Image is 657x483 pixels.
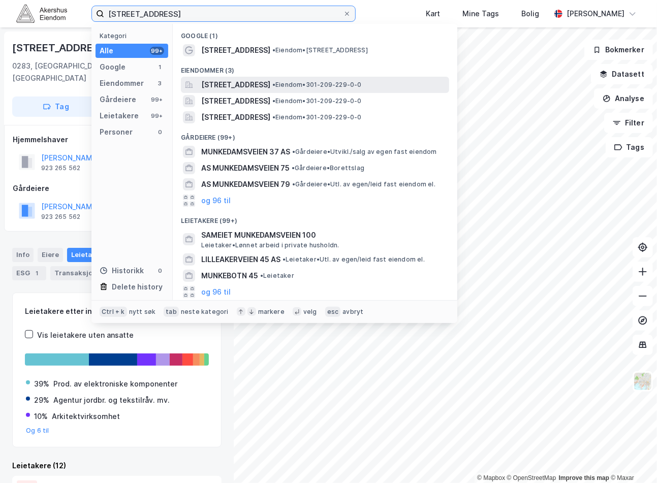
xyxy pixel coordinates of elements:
div: 1 [32,268,42,278]
button: Analyse [594,88,653,109]
div: Transaksjoner [50,266,120,280]
button: Tags [606,137,653,157]
div: Prod. av elektroniske komponenter [53,378,177,390]
div: Bolig [521,8,539,20]
span: • [292,164,295,172]
span: AS MUNKEDAMSVEIEN 75 [201,162,290,174]
button: Bokmerker [584,40,653,60]
div: Leietakere [100,110,139,122]
span: Eiendom • 301-209-229-0-0 [272,81,362,89]
div: Gårdeiere (99+) [173,125,457,144]
div: 99+ [150,95,164,104]
div: Leietakere etter industri [25,305,209,317]
div: 923 265 562 [41,164,80,172]
div: Leietakere (12) [12,460,222,472]
span: Gårdeiere • Borettslag [292,164,364,172]
div: Hjemmelshaver [13,134,221,146]
div: 99+ [150,112,164,120]
span: Gårdeiere • Utvikl./salg av egen fast eiendom [292,148,437,156]
div: Kart [426,8,440,20]
img: Z [633,372,652,391]
span: • [292,148,295,155]
div: 39% [34,378,49,390]
span: • [272,113,275,121]
span: [STREET_ADDRESS] [201,111,270,123]
div: neste kategori [181,308,229,316]
iframe: Chat Widget [606,434,657,483]
span: LILLEAKERVEIEN 45 AS [201,253,280,266]
span: Leietaker • Utl. av egen/leid fast eiendom el. [283,255,425,264]
span: Eiendom • 301-209-229-0-0 [272,97,362,105]
div: 10% [34,410,48,423]
button: Datasett [591,64,653,84]
div: Vis leietakere uten ansatte [37,329,134,341]
span: • [283,255,286,263]
span: SAMEIET MUNKEDAMSVEIEN 100 [201,229,445,241]
span: [STREET_ADDRESS] [201,95,270,107]
div: Eiendommer (3) [173,58,457,77]
span: MUNKEBOTN 45 [201,270,258,282]
span: Leietaker • Lønnet arbeid i private husholdn. [201,241,339,249]
div: velg [303,308,317,316]
div: avbryt [342,308,363,316]
div: Personer [100,126,133,138]
button: Og 6 til [26,427,49,435]
div: [STREET_ADDRESS] [12,40,112,56]
span: • [272,46,275,54]
div: tab [164,307,179,317]
img: akershus-eiendom-logo.9091f326c980b4bce74ccdd9f866810c.svg [16,5,67,22]
button: og 96 til [201,195,231,207]
div: Kategori [100,32,168,40]
span: Eiendom • 301-209-229-0-0 [272,113,362,121]
div: 29% [34,394,49,406]
div: Eiere [38,248,63,262]
div: 3 [156,79,164,87]
div: ESG [12,266,46,280]
a: OpenStreetMap [507,474,556,481]
div: nytt søk [129,308,156,316]
span: • [292,180,295,188]
span: AS MUNKEDAMSVEIEN 79 [201,178,290,190]
div: Delete history [112,281,163,293]
div: Historikk [100,265,144,277]
div: [PERSON_NAME] [567,8,624,20]
div: Google (1) [173,24,457,42]
span: [STREET_ADDRESS] [201,79,270,91]
div: 1 [156,63,164,71]
div: 0283, [GEOGRAPHIC_DATA], [GEOGRAPHIC_DATA] [12,60,144,84]
div: Agentur jordbr. og tekstilråv. mv. [53,394,170,406]
div: 99+ [150,47,164,55]
span: Gårdeiere • Utl. av egen/leid fast eiendom el. [292,180,435,188]
span: • [272,97,275,105]
div: Alle [100,45,113,57]
span: Eiendom • [STREET_ADDRESS] [272,46,368,54]
div: Eiendommer [100,77,144,89]
button: Tag [12,96,100,117]
div: Google [100,61,126,73]
span: Leietaker [260,272,294,280]
a: Improve this map [559,474,609,481]
button: Filter [604,113,653,133]
span: [STREET_ADDRESS] [201,44,270,56]
div: esc [325,307,341,317]
div: Arkitektvirksomhet [52,410,120,423]
span: MUNKEDAMSVEIEN 37 AS [201,146,290,158]
div: Gårdeiere [100,93,136,106]
div: Mine Tags [462,8,499,20]
div: Gårdeiere [13,182,221,195]
div: Kontrollprogram for chat [606,434,657,483]
div: markere [258,308,285,316]
div: Leietakere [67,248,123,262]
div: 0 [156,128,164,136]
div: Ctrl + k [100,307,127,317]
a: Mapbox [477,474,505,481]
div: Leietakere (99+) [173,209,457,227]
div: 0 [156,267,164,275]
div: Info [12,248,34,262]
div: 923 265 562 [41,213,80,221]
span: • [272,81,275,88]
span: • [260,272,263,279]
button: og 96 til [201,286,231,298]
input: Søk på adresse, matrikkel, gårdeiere, leietakere eller personer [104,6,343,21]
